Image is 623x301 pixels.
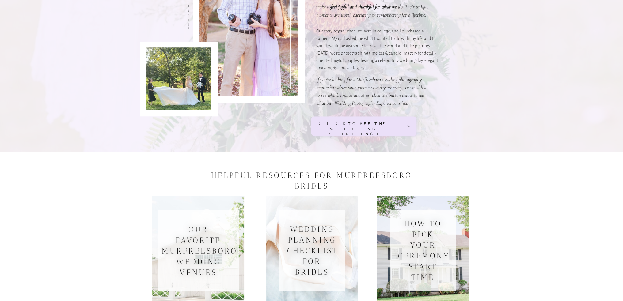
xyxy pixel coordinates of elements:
[193,170,431,179] h2: helpful Resources for Murfreesboro brides
[398,218,448,283] a: how to pick your ceremony start time
[316,28,439,72] p: Our story began when we were in college, and I purchased a camera. My dad asked me what I wanted ...
[162,224,235,277] h3: Our favorite murfreesboro wedding venues
[162,224,235,277] a: Ourfavorite murfreesboroweddingvenues
[287,224,337,277] a: weddingplanningchecklist for brides
[331,3,403,10] b: feel joyful and thankful for what we do
[316,76,427,106] i: If you're looking for a Murfreesboro wedding photography team who values your moments and your st...
[316,121,389,132] a: Click to see the wedding experience
[287,224,337,277] h3: wedding planning checklist for brides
